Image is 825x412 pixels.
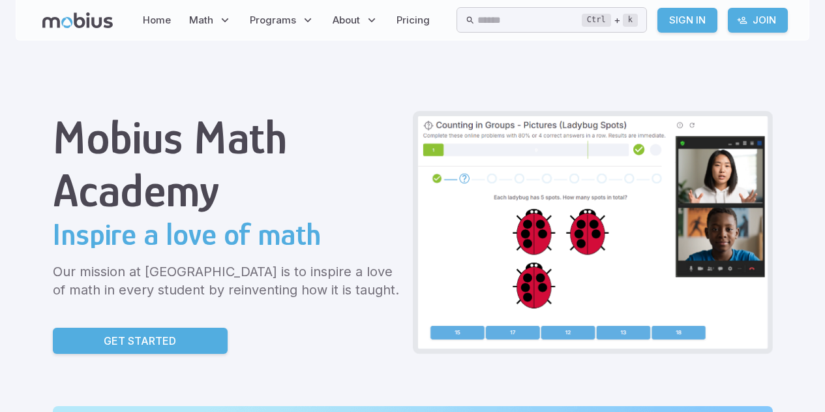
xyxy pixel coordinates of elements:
[333,13,360,27] span: About
[393,5,434,35] a: Pricing
[104,333,176,349] p: Get Started
[728,8,788,33] a: Join
[53,217,402,252] h2: Inspire a love of math
[582,12,638,28] div: +
[623,14,638,27] kbd: k
[53,328,228,354] a: Get Started
[582,14,611,27] kbd: Ctrl
[657,8,717,33] a: Sign In
[418,116,768,349] img: Grade 2 Class
[139,5,175,35] a: Home
[53,262,402,299] p: Our mission at [GEOGRAPHIC_DATA] is to inspire a love of math in every student by reinventing how...
[53,111,402,217] h1: Mobius Math Academy
[189,13,213,27] span: Math
[250,13,296,27] span: Programs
